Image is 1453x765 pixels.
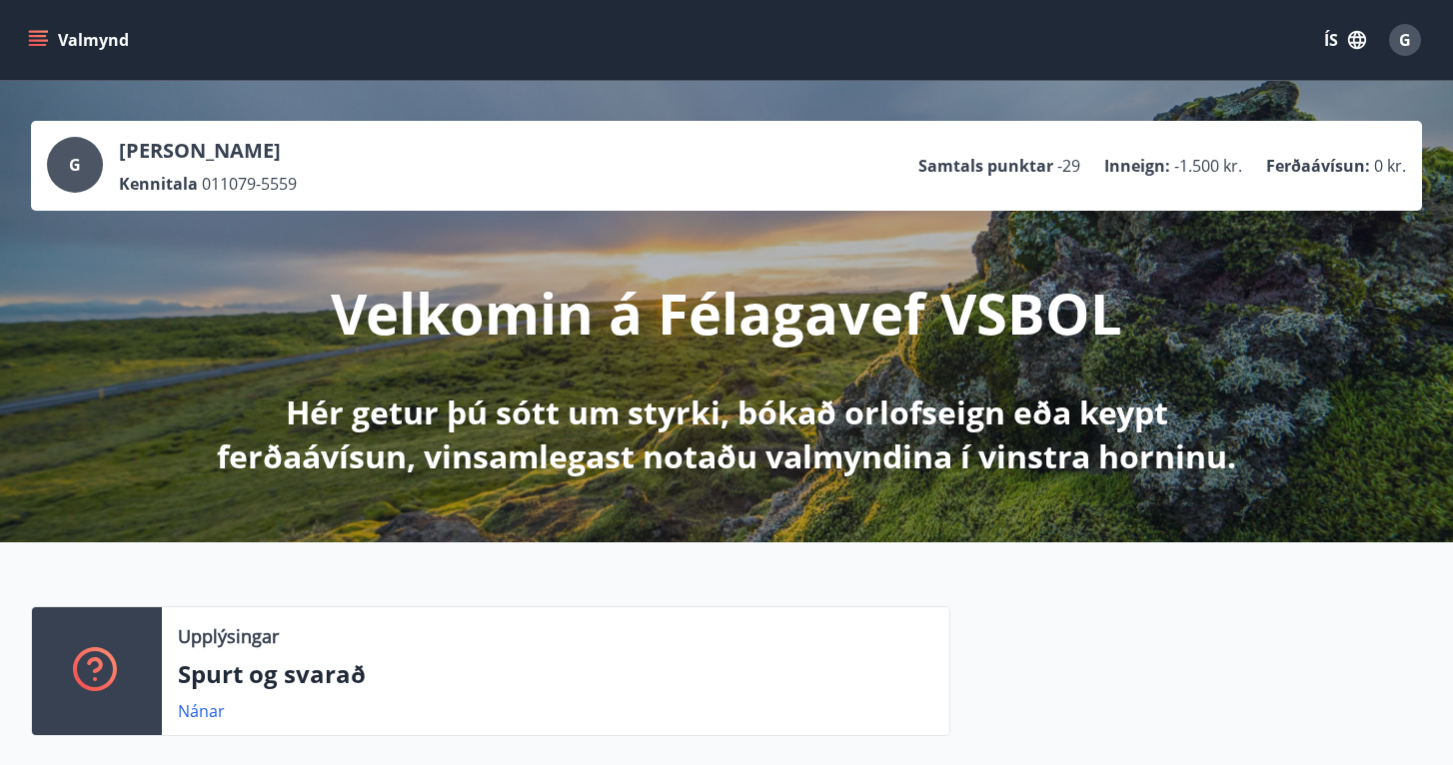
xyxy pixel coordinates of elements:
[119,137,297,165] p: [PERSON_NAME]
[202,173,297,195] span: 011079-5559
[24,22,137,58] button: menu
[1174,155,1242,177] span: -1.500 kr.
[1399,29,1411,51] span: G
[1381,16,1429,64] button: G
[1057,155,1080,177] span: -29
[178,657,933,691] p: Spurt og svarað
[1374,155,1406,177] span: 0 kr.
[918,155,1053,177] p: Samtals punktar
[199,390,1254,478] p: Hér getur þú sótt um styrki, bókað orlofseign eða keypt ferðaávísun, vinsamlegast notaðu valmyndi...
[1104,155,1170,177] p: Inneign :
[1266,155,1370,177] p: Ferðaávísun :
[178,700,225,722] a: Nánar
[1313,22,1377,58] button: ÍS
[69,154,81,176] span: G
[331,275,1122,351] p: Velkomin á Félagavef VSBOL
[178,623,279,649] p: Upplýsingar
[119,173,198,195] p: Kennitala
